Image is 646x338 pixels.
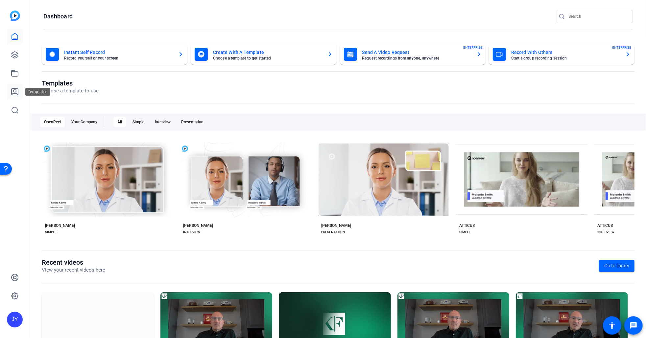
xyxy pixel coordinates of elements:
[608,322,616,329] mat-icon: accessibility
[42,44,187,65] button: Instant Self RecordRecord yourself or your screen
[45,229,57,235] div: SIMPLE
[511,56,620,60] mat-card-subtitle: Start a group recording session
[113,117,126,127] div: All
[25,88,50,96] div: Templates
[597,229,614,235] div: INTERVIEW
[599,260,634,272] a: Go to library
[213,56,322,60] mat-card-subtitle: Choose a template to get started
[321,229,345,235] div: PRESENTATION
[42,87,99,95] p: Choose a template to use
[42,79,99,87] h1: Templates
[183,229,200,235] div: INTERVIEW
[183,223,213,228] div: [PERSON_NAME]
[213,48,322,56] mat-card-title: Create With A Template
[177,117,207,127] div: Presentation
[45,223,75,228] div: [PERSON_NAME]
[42,258,105,266] h1: Recent videos
[64,48,173,56] mat-card-title: Instant Self Record
[151,117,175,127] div: Interview
[459,223,475,228] div: ATTICUS
[459,229,471,235] div: SIMPLE
[568,12,628,20] input: Search
[612,45,631,50] span: ENTERPRISE
[489,44,634,65] button: Record With OthersStart a group recording sessionENTERPRISE
[511,48,620,56] mat-card-title: Record With Others
[362,56,471,60] mat-card-subtitle: Request recordings from anyone, anywhere
[191,44,336,65] button: Create With A TemplateChoose a template to get started
[43,12,73,20] h1: Dashboard
[7,312,23,327] div: JY
[362,48,471,56] mat-card-title: Send A Video Request
[463,45,482,50] span: ENTERPRISE
[10,11,20,21] img: blue-gradient.svg
[597,223,613,228] div: ATTICUS
[321,223,351,228] div: [PERSON_NAME]
[340,44,486,65] button: Send A Video RequestRequest recordings from anyone, anywhereENTERPRISE
[64,56,173,60] mat-card-subtitle: Record yourself or your screen
[129,117,148,127] div: Simple
[40,117,65,127] div: OpenReel
[630,322,637,329] mat-icon: message
[42,266,105,274] p: View your recent videos here
[67,117,101,127] div: Your Company
[604,262,629,269] span: Go to library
